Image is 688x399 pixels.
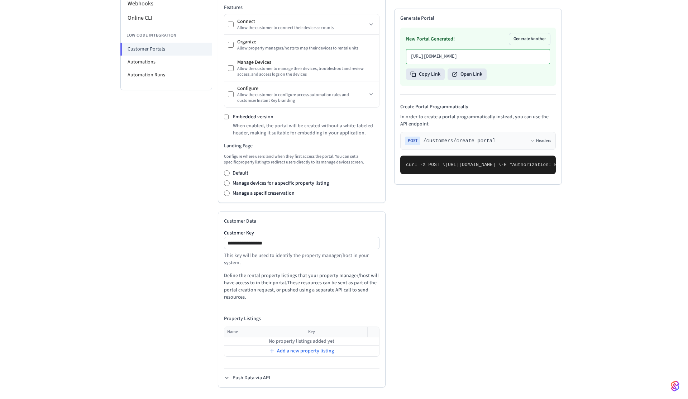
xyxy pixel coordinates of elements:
[445,162,501,167] span: [URL][DOMAIN_NAME] \
[224,252,379,266] p: This key will be used to identify the property manager/host in your system.
[121,68,212,81] li: Automation Runs
[406,162,445,167] span: curl -X POST \
[406,35,455,43] h3: New Portal Generated!
[423,137,496,144] span: /customers/create_portal
[237,92,367,104] div: Allow the customer to configure access automation rules and customize Instant Key branding
[233,170,248,177] label: Default
[121,56,212,68] li: Automations
[224,374,270,381] button: Push Data via API
[224,231,379,236] label: Customer Key
[400,113,556,128] p: In order to create a portal programmatically instead, you can use the API endpoint
[224,337,379,346] td: No property listings added yet
[237,25,367,31] div: Allow the customer to connect their device accounts
[224,4,379,11] h3: Features
[237,59,376,66] div: Manage Devices
[530,138,551,144] button: Headers
[305,327,367,337] th: Key
[448,68,487,80] button: Open Link
[671,380,679,392] img: SeamLogoGradient.69752ec5.svg
[277,347,334,355] span: Add a new property listing
[509,33,550,45] button: Generate Another
[237,85,367,92] div: Configure
[224,142,379,149] h3: Landing Page
[121,28,212,43] li: Low Code Integration
[406,68,445,80] button: Copy Link
[237,46,376,51] div: Allow property managers/hosts to map their devices to rental units
[405,137,420,145] span: POST
[411,54,545,60] p: [URL][DOMAIN_NAME]
[400,103,556,110] h4: Create Portal Programmatically
[233,113,273,120] label: Embedded version
[121,11,212,25] li: Online CLI
[224,272,379,301] p: Define the rental property listings that your property manager/host will have access to in their ...
[224,315,379,322] h4: Property Listings
[224,154,379,165] p: Configure where users land when they first access the portal. You can set a specific property lis...
[224,218,379,225] h2: Customer Data
[233,190,295,197] label: Manage a specific reservation
[237,66,376,77] div: Allow the customer to manage their devices, troubleshoot and review access, and access logs on th...
[400,15,556,22] h2: Generate Portal
[501,162,635,167] span: -H "Authorization: Bearer seam_api_key_123456" \
[224,327,305,337] th: Name
[233,122,379,137] p: When enabled, the portal will be created without a white-labeled header, making it suitable for e...
[237,18,367,25] div: Connect
[237,38,376,46] div: Organize
[233,180,329,187] label: Manage devices for a specific property listing
[120,43,212,56] li: Customer Portals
